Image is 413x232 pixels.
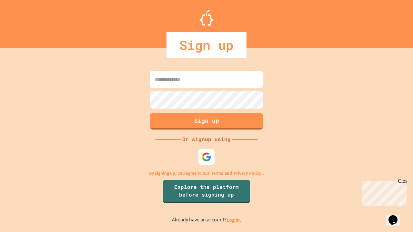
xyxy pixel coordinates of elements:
[150,113,263,130] button: Sign up
[202,152,211,162] img: google-icon.svg
[3,3,45,41] div: Chat with us now!Close
[386,206,407,226] iframe: chat widget
[211,170,223,177] a: Terms
[172,216,241,224] p: Already have an account?
[181,135,232,143] div: Or signup using
[149,170,264,177] p: By signing up, you agree to our and .
[234,170,261,177] a: Privacy Policy
[166,32,247,58] div: Sign up
[163,180,250,203] a: Explore the platform before signing up
[200,10,213,26] img: Logo.svg
[359,178,407,206] iframe: chat widget
[227,217,241,223] a: Log in.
